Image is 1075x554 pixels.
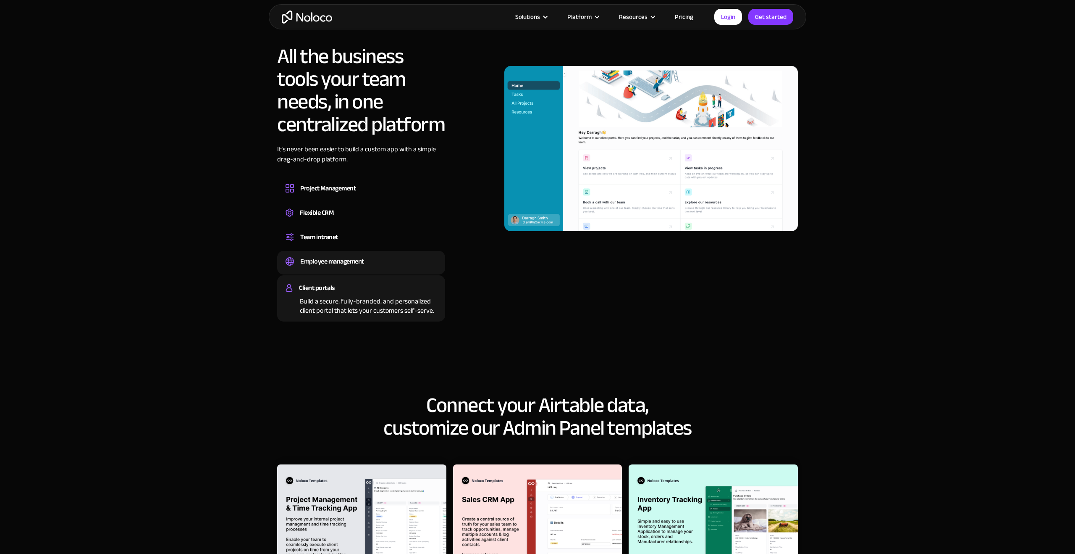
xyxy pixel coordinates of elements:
div: Client portals [299,282,334,294]
div: Team intranet [300,231,338,243]
div: Project Management [300,182,356,195]
div: Platform [557,11,608,22]
div: Set up a central space for your team to collaborate, share information, and stay up to date on co... [286,243,437,246]
div: Solutions [505,11,557,22]
div: Flexible CRM [300,206,333,219]
div: Resources [608,11,664,22]
a: Login [714,9,742,25]
div: It’s never been easier to build a custom app with a simple drag-and-drop platform. [277,144,445,177]
h2: All the business tools your team needs, in one centralized platform [277,45,445,136]
a: Get started [748,9,793,25]
a: home [282,11,332,24]
div: Solutions [515,11,540,22]
div: Create a custom CRM that you can adapt to your business’s needs, centralize your workflows, and m... [286,219,437,222]
div: Build a secure, fully-branded, and personalized client portal that lets your customers self-serve. [286,294,437,315]
div: Easily manage employee information, track performance, and handle HR tasks from a single platform. [286,268,437,270]
div: Platform [567,11,592,22]
a: Pricing [664,11,704,22]
div: Employee management [300,255,364,268]
div: Resources [619,11,648,22]
h2: Connect your Airtable data, customize our Admin Panel templates [277,394,798,439]
div: Design custom project management tools to speed up workflows, track progress, and optimize your t... [286,195,437,197]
